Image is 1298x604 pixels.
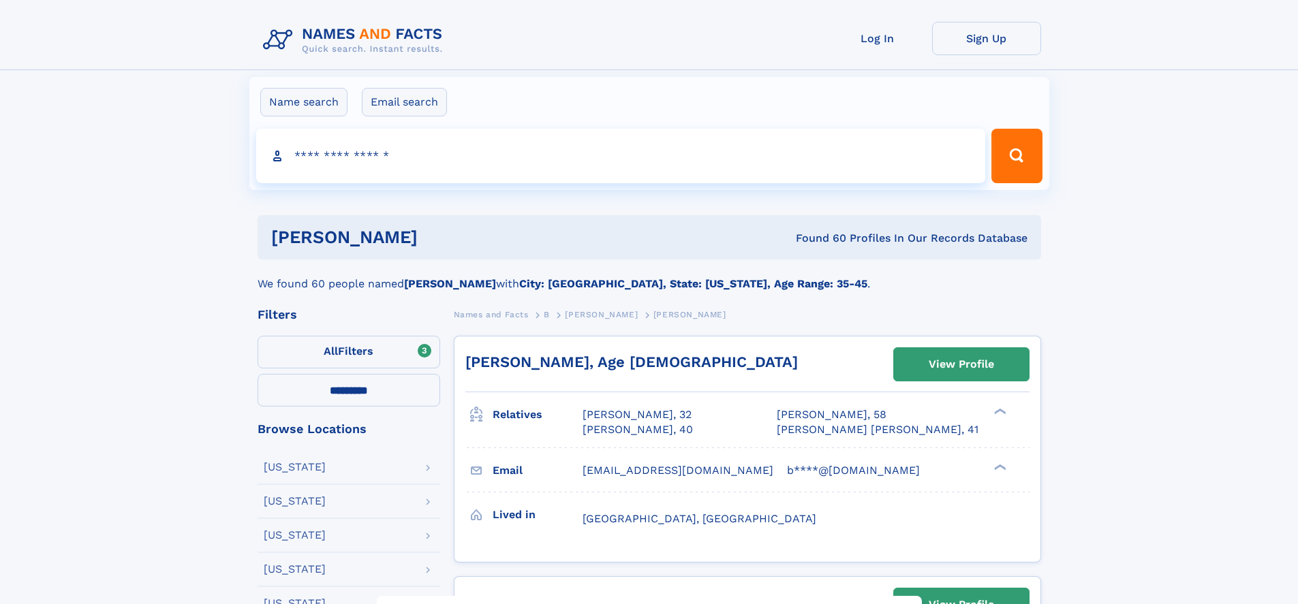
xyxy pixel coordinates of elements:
h3: Relatives [493,403,583,426]
div: ❯ [991,407,1007,416]
label: Filters [258,336,440,368]
a: [PERSON_NAME], 40 [583,422,693,437]
a: Log In [823,22,932,55]
a: View Profile [894,348,1029,381]
div: Found 60 Profiles In Our Records Database [606,231,1027,246]
div: Filters [258,308,440,321]
h1: [PERSON_NAME] [271,229,607,246]
label: Name search [260,88,347,116]
a: [PERSON_NAME], 32 [583,407,692,422]
div: [US_STATE] [264,462,326,473]
a: [PERSON_NAME], 58 [777,407,886,422]
div: [US_STATE] [264,564,326,575]
a: B [544,306,550,323]
a: Sign Up [932,22,1041,55]
div: We found 60 people named with . [258,259,1041,292]
a: [PERSON_NAME], Age [DEMOGRAPHIC_DATA] [465,353,798,370]
span: [GEOGRAPHIC_DATA], [GEOGRAPHIC_DATA] [583,512,816,525]
b: [PERSON_NAME] [404,277,496,290]
input: search input [256,129,986,183]
span: B [544,310,550,319]
span: All [324,345,338,357]
h3: Lived in [493,503,583,526]
img: Logo Names and Facts [258,22,454,59]
label: Email search [362,88,447,116]
div: Browse Locations [258,423,440,435]
div: View Profile [929,349,994,380]
span: [PERSON_NAME] [565,310,638,319]
div: [US_STATE] [264,530,326,541]
span: [PERSON_NAME] [653,310,726,319]
a: [PERSON_NAME] [565,306,638,323]
h3: Email [493,459,583,482]
div: [US_STATE] [264,496,326,507]
button: Search Button [991,129,1042,183]
a: [PERSON_NAME] [PERSON_NAME], 41 [777,422,978,437]
b: City: [GEOGRAPHIC_DATA], State: [US_STATE], Age Range: 35-45 [519,277,867,290]
a: Names and Facts [454,306,529,323]
div: ❯ [991,462,1007,471]
span: [EMAIL_ADDRESS][DOMAIN_NAME] [583,464,773,477]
